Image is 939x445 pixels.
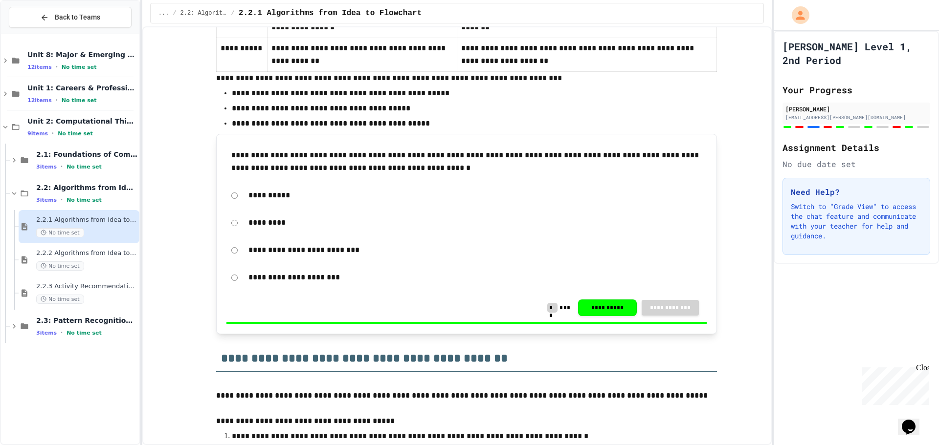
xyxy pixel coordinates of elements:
button: Back to Teams [9,7,132,28]
span: 3 items [36,197,57,203]
span: Unit 8: Major & Emerging Technologies [27,50,137,59]
span: / [173,9,176,17]
span: No time set [58,130,93,137]
div: Chat with us now!Close [4,4,67,62]
span: No time set [67,197,102,203]
span: Back to Teams [55,12,100,22]
span: 2.1: Foundations of Computational Thinking [36,150,137,159]
span: No time set [67,330,102,336]
div: No due date set [782,158,930,170]
span: ... [158,9,169,17]
span: 9 items [27,130,48,137]
span: • [61,196,63,204]
span: 2.2.1 Algorithms from Idea to Flowchart [36,216,137,224]
span: No time set [36,261,84,271]
span: • [61,163,63,170]
h1: [PERSON_NAME] Level 1, 2nd Period [782,40,930,67]
span: 3 items [36,164,57,170]
div: [PERSON_NAME] [785,105,927,113]
div: My Account [782,4,812,26]
span: No time set [62,97,97,104]
span: • [56,96,58,104]
span: / [231,9,235,17]
span: 2.2.3 Activity Recommendation Algorithm [36,282,137,291]
span: 3 items [36,330,57,336]
span: • [61,329,63,337]
h2: Your Progress [782,83,930,97]
span: 2.2.2 Algorithms from Idea to Flowchart - Review [36,249,137,257]
iframe: chat widget [858,363,929,405]
p: Switch to "Grade View" to access the chat feature and communicate with your teacher for help and ... [791,202,922,241]
span: 12 items [27,64,52,70]
span: Unit 2: Computational Thinking & Problem-Solving [27,117,137,126]
span: 2.3: Pattern Recognition & Decomposition [36,316,137,325]
span: • [56,63,58,71]
span: No time set [36,228,84,237]
span: 2.2: Algorithms from Idea to Flowchart [180,9,227,17]
span: No time set [67,164,102,170]
span: Unit 1: Careers & Professionalism [27,84,137,92]
span: No time set [62,64,97,70]
div: [EMAIL_ADDRESS][PERSON_NAME][DOMAIN_NAME] [785,114,927,121]
span: 2.2.1 Algorithms from Idea to Flowchart [239,7,422,19]
h3: Need Help? [791,186,922,198]
span: No time set [36,295,84,304]
iframe: chat widget [898,406,929,435]
span: 2.2: Algorithms from Idea to Flowchart [36,183,137,192]
h2: Assignment Details [782,141,930,154]
span: • [52,129,54,137]
span: 12 items [27,97,52,104]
